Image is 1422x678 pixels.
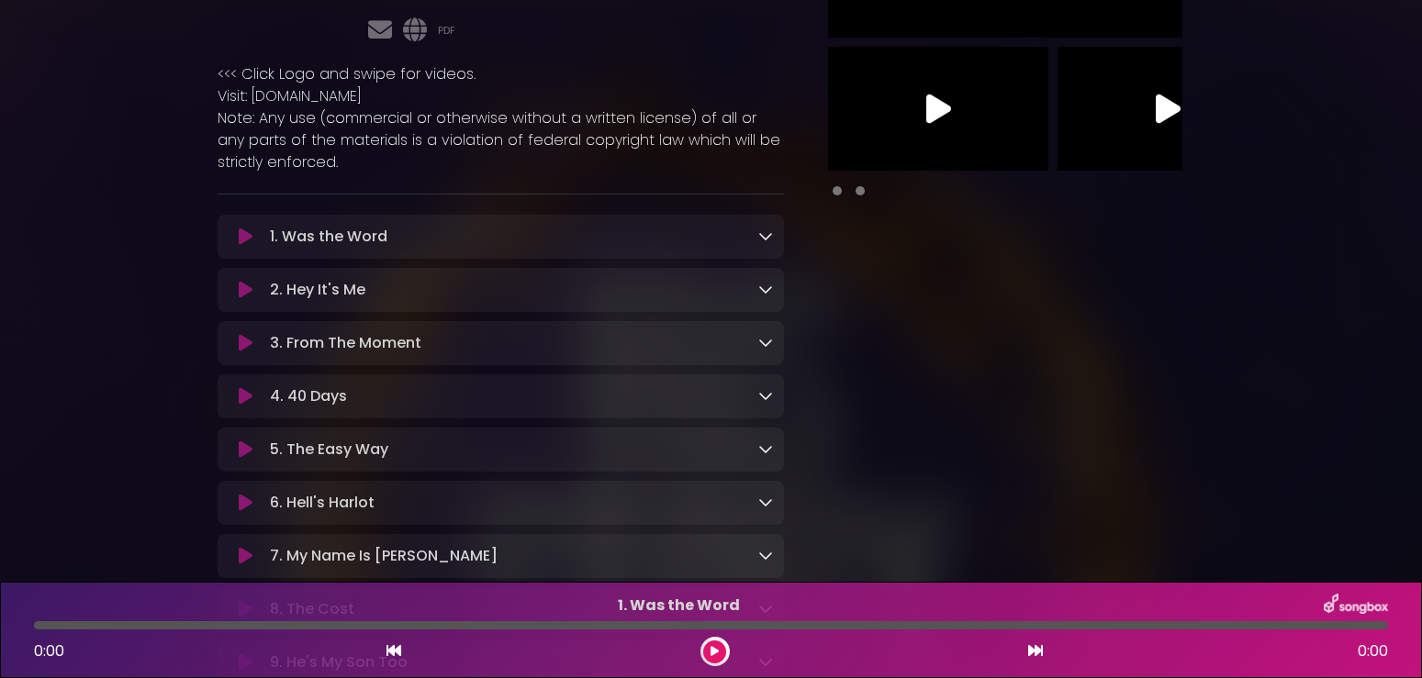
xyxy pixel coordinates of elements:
[270,492,758,514] p: 6. Hell's Harlot
[1058,47,1278,171] img: Video Thumbnail
[270,226,758,248] p: 1. Was the Word
[1324,594,1388,617] img: songbox-logo-white.png
[218,63,785,173] p: <<< Click Logo and swipe for videos. Visit: [DOMAIN_NAME] Note: Any use (commercial or otherwise ...
[1358,640,1388,662] span: 0:00
[34,595,1324,617] p: 1. Was the Word
[270,332,758,354] p: 3. From The Moment
[270,439,758,461] p: 5. The Easy Way
[34,640,64,661] span: 0:00
[270,279,758,301] p: 2. Hey It's Me
[438,23,455,39] a: PDF
[270,545,758,567] p: 7. My Name Is [PERSON_NAME]
[270,385,758,407] p: 4. 40 Days
[828,47,1048,171] img: Video Thumbnail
